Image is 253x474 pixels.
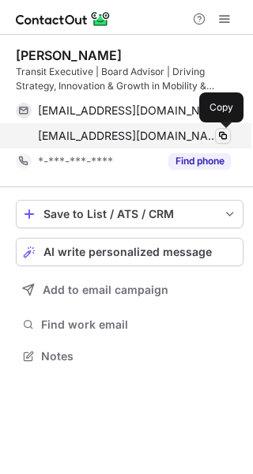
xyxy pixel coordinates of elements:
[43,246,212,258] span: AI write personalized message
[41,349,237,363] span: Notes
[43,208,216,220] div: Save to List / ATS / CRM
[43,284,168,296] span: Add to email campaign
[168,153,231,169] button: Reveal Button
[38,129,219,143] span: [EMAIL_ADDRESS][DOMAIN_NAME]
[38,103,219,118] span: [EMAIL_ADDRESS][DOMAIN_NAME]
[16,9,111,28] img: ContactOut v5.3.10
[41,318,237,332] span: Find work email
[16,314,244,336] button: Find work email
[16,345,244,367] button: Notes
[16,276,244,304] button: Add to email campaign
[16,65,244,93] div: Transit Executive | Board Advisor | Driving Strategy, Innovation & Growth in Mobility & Technology
[16,47,122,63] div: [PERSON_NAME]
[16,238,244,266] button: AI write personalized message
[16,200,244,228] button: save-profile-one-click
